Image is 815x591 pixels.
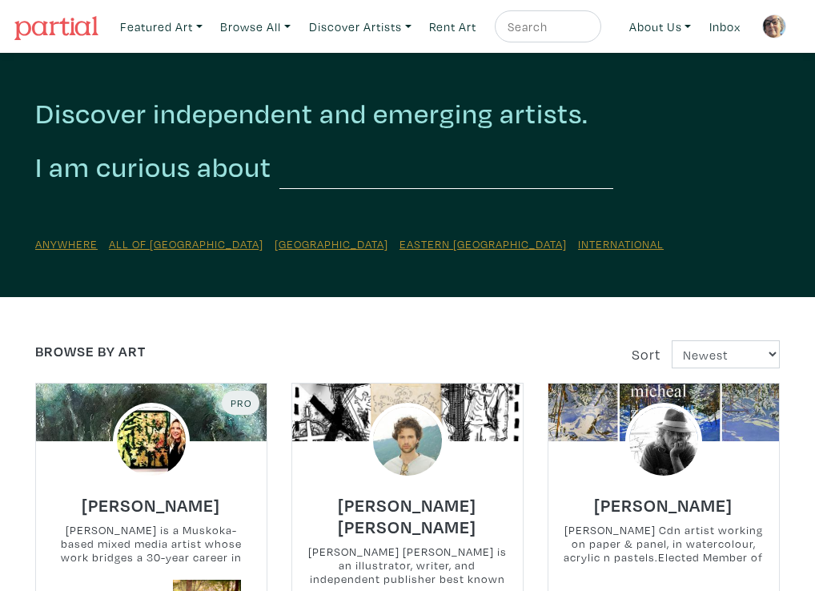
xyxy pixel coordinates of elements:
span: Pro [229,396,252,409]
img: phpThumb.php [369,403,446,480]
a: International [578,236,664,251]
a: All of [GEOGRAPHIC_DATA] [109,236,263,251]
h6: [PERSON_NAME] [PERSON_NAME] [292,494,523,537]
small: [PERSON_NAME] is a Muskoka-based mixed media artist whose work bridges a 30-year career in couple... [36,523,267,565]
h6: [PERSON_NAME] [82,494,220,516]
a: Browse by Art [35,342,146,360]
a: Inbox [702,10,748,43]
a: Discover Artists [302,10,419,43]
a: Eastern [GEOGRAPHIC_DATA] [399,236,567,251]
small: [PERSON_NAME] [PERSON_NAME] is an illustrator, writer, and independent publisher best known for h... [292,545,523,587]
a: Featured Art [113,10,210,43]
a: Browse All [213,10,298,43]
h2: I am curious about [35,150,271,185]
input: Search [506,17,586,37]
a: [PERSON_NAME] [82,490,220,509]
img: phpThumb.php [625,403,702,480]
a: [PERSON_NAME] [PERSON_NAME] [292,501,523,520]
a: Anywhere [35,236,98,251]
img: phpThumb.php [113,403,190,480]
small: [PERSON_NAME] Cdn artist working on paper & panel, in watercolour, acrylic n pastels.Elected Memb... [548,523,779,565]
a: [PERSON_NAME] [594,490,733,509]
a: Rent Art [422,10,484,43]
h2: Discover independent and emerging artists. [35,96,780,131]
a: About Us [622,10,699,43]
h6: [PERSON_NAME] [594,494,733,516]
a: [GEOGRAPHIC_DATA] [275,236,388,251]
span: Sort [632,345,660,364]
img: phpThumb.php [762,14,786,38]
